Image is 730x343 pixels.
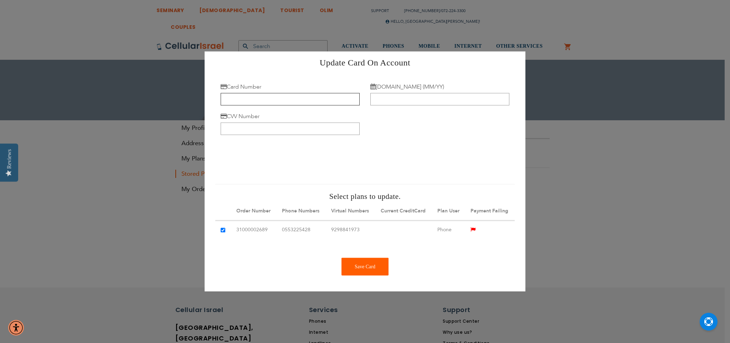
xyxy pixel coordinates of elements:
h2: Update Card On Account [210,57,520,69]
td: 9298841973 [326,221,375,240]
td: Phone [432,221,466,240]
div: Save Card [341,258,389,276]
div: Accessibility Menu [8,320,24,336]
label: Card Number [221,83,261,91]
th: Virtual Numbers [326,202,375,221]
td: 0553225428 [277,221,326,240]
div: Reviews [6,149,12,169]
td: 31000002689 [231,221,277,240]
th: Current CreditCard [375,202,432,221]
label: CVV Number [221,113,259,121]
iframe: reCAPTCHA [221,144,329,172]
th: Phone Numbers [277,202,326,221]
label: [DOMAIN_NAME] (MM/YY) [370,83,444,91]
h4: Select plans to update. [215,192,515,202]
th: Order Number [231,202,277,221]
th: Payment Failing [465,202,515,221]
th: Plan User [432,202,466,221]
